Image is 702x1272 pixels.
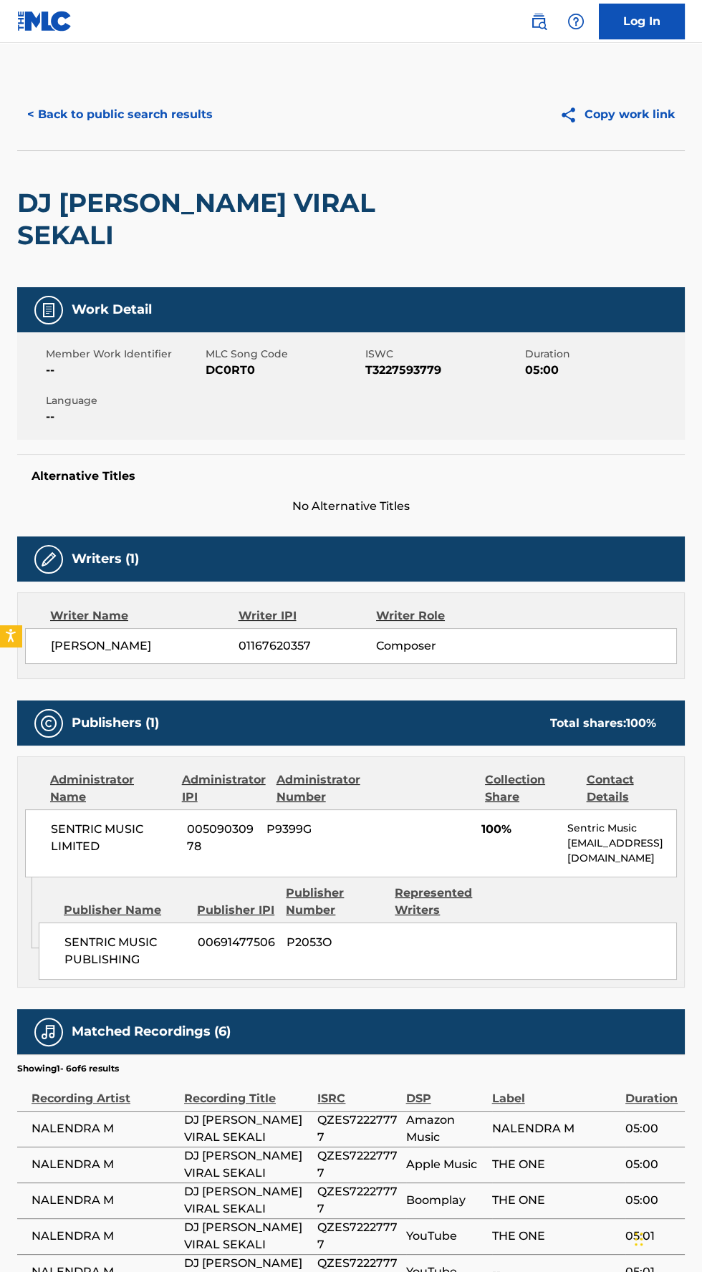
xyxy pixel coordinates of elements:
img: help [567,13,585,30]
span: 00509030978 [187,821,256,855]
div: Publisher Number [286,885,384,919]
span: NALENDRA M [492,1120,618,1137]
h5: Work Detail [72,302,152,318]
span: 100 % [626,716,656,730]
span: THE ONE [492,1228,618,1245]
div: Total shares: [550,715,656,732]
h5: Matched Recordings (6) [72,1023,231,1040]
h5: Alternative Titles [32,469,670,483]
span: 100% [481,821,557,838]
span: 05:00 [525,362,681,379]
span: Member Work Identifier [46,347,202,362]
p: [EMAIL_ADDRESS][DOMAIN_NAME] [567,836,676,866]
div: Writer Role [376,607,501,625]
span: SENTRIC MUSIC LIMITED [51,821,176,855]
button: < Back to public search results [17,97,223,132]
a: Log In [599,4,685,39]
span: THE ONE [492,1192,618,1209]
span: [PERSON_NAME] [51,637,239,655]
div: Administrator IPI [182,771,266,806]
span: ISWC [365,347,521,362]
div: Writer IPI [239,607,377,625]
span: THE ONE [492,1156,618,1173]
span: Composer [376,637,501,655]
iframe: Chat Widget [630,1203,702,1272]
div: ISRC [317,1075,398,1107]
span: NALENDRA M [32,1228,177,1245]
img: Matched Recordings [40,1023,57,1041]
span: -- [46,362,202,379]
div: Widget Obrolan [630,1203,702,1272]
span: DJ [PERSON_NAME] VIRAL SEKALI [184,1147,310,1182]
button: Copy work link [549,97,685,132]
span: Boomplay [406,1192,485,1209]
span: SENTRIC MUSIC PUBLISHING [64,934,187,968]
span: 00691477506 [198,934,276,951]
div: Contact Details [587,771,677,806]
img: Copy work link [559,106,585,124]
div: Recording Artist [32,1075,177,1107]
img: search [530,13,547,30]
img: Publishers [40,715,57,732]
div: Publisher IPI [197,902,275,919]
span: Apple Music [406,1156,485,1173]
div: Represented Writers [395,885,493,919]
h5: Writers (1) [72,551,139,567]
p: Showing 1 - 6 of 6 results [17,1062,119,1075]
img: Writers [40,551,57,568]
span: 05:00 [625,1192,678,1209]
span: NALENDRA M [32,1120,177,1137]
div: Administrator Name [50,771,171,806]
div: DSP [406,1075,485,1107]
h5: Publishers (1) [72,715,159,731]
span: QZES72227777 [317,1183,398,1218]
span: No Alternative Titles [17,498,685,515]
span: DJ [PERSON_NAME] VIRAL SEKALI [184,1219,310,1253]
span: T3227593779 [365,362,521,379]
span: P9399G [266,821,360,838]
span: Amazon Music [406,1112,485,1146]
h2: DJ [PERSON_NAME] VIRAL SEKALI [17,187,418,251]
div: Duration [625,1075,678,1107]
span: P2053O [287,934,385,951]
img: Work Detail [40,302,57,319]
span: Duration [525,347,681,362]
span: QZES72227777 [317,1147,398,1182]
span: DJ [PERSON_NAME] VIRAL SEKALI [184,1112,310,1146]
div: Writer Name [50,607,239,625]
div: Seret [635,1218,643,1261]
span: MLC Song Code [206,347,362,362]
span: Language [46,393,202,408]
span: QZES72227777 [317,1219,398,1253]
div: Recording Title [184,1075,310,1107]
div: Help [562,7,590,36]
span: -- [46,408,202,425]
span: DJ [PERSON_NAME] VIRAL SEKALI [184,1183,310,1218]
div: Administrator Number [277,771,367,806]
span: 05:00 [625,1156,678,1173]
div: Label [492,1075,618,1107]
span: NALENDRA M [32,1156,177,1173]
p: Sentric Music [567,821,676,836]
span: DC0RT0 [206,362,362,379]
span: YouTube [406,1228,485,1245]
span: 05:01 [625,1228,678,1245]
span: QZES72227777 [317,1112,398,1146]
a: Public Search [524,7,553,36]
span: 05:00 [625,1120,678,1137]
div: Publisher Name [64,902,186,919]
div: Collection Share [485,771,575,806]
span: 01167620357 [239,637,376,655]
span: NALENDRA M [32,1192,177,1209]
img: MLC Logo [17,11,72,32]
